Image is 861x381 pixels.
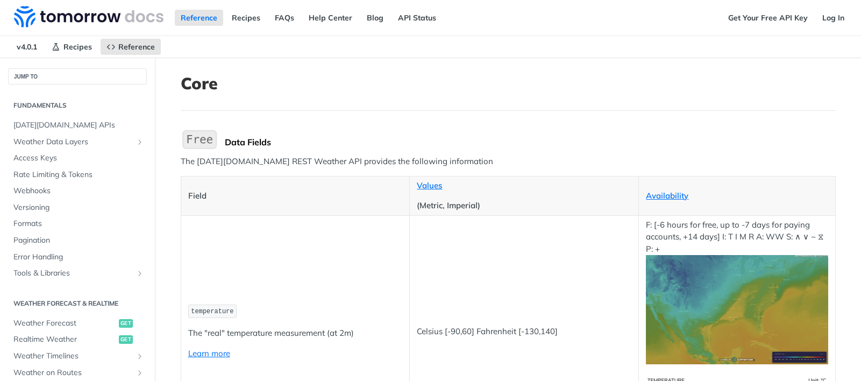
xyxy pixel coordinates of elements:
[8,150,147,166] a: Access Keys
[8,167,147,183] a: Rate Limiting & Tokens
[816,10,850,26] a: Log In
[8,265,147,281] a: Tools & LibrariesShow subpages for Tools & Libraries
[13,202,144,213] span: Versioning
[8,134,147,150] a: Weather Data LayersShow subpages for Weather Data Layers
[226,10,266,26] a: Recipes
[8,299,147,308] h2: Weather Forecast & realtime
[13,368,133,378] span: Weather on Routes
[63,42,92,52] span: Recipes
[13,351,133,362] span: Weather Timelines
[8,348,147,364] a: Weather TimelinesShow subpages for Weather Timelines
[118,42,155,52] span: Reference
[188,348,230,358] a: Learn more
[8,200,147,216] a: Versioning
[181,156,836,168] p: The [DATE][DOMAIN_NAME] REST Weather API provides the following information
[303,10,358,26] a: Help Center
[8,101,147,110] h2: Fundamentals
[136,269,144,278] button: Show subpages for Tools & Libraries
[14,6,163,27] img: Tomorrow.io Weather API Docs
[119,335,133,344] span: get
[13,137,133,147] span: Weather Data Layers
[722,10,814,26] a: Get Your Free API Key
[8,183,147,199] a: Webhooks
[13,268,133,279] span: Tools & Libraries
[8,117,147,133] a: [DATE][DOMAIN_NAME] APIs
[11,39,43,55] span: v4.0.1
[417,200,631,212] p: (Metric, Imperial)
[13,334,116,345] span: Realtime Weather
[8,315,147,331] a: Weather Forecastget
[13,218,144,229] span: Formats
[188,327,403,340] p: The "real" temperature measurement (at 2m)
[136,138,144,146] button: Show subpages for Weather Data Layers
[8,232,147,249] a: Pagination
[13,235,144,246] span: Pagination
[646,190,688,201] a: Availability
[417,326,631,338] p: Celsius [-90,60] Fahrenheit [-130,140]
[136,352,144,361] button: Show subpages for Weather Timelines
[8,249,147,265] a: Error Handling
[188,190,403,202] p: Field
[13,170,144,180] span: Rate Limiting & Tokens
[8,216,147,232] a: Formats
[8,68,147,84] button: JUMP TO
[361,10,389,26] a: Blog
[101,39,161,55] a: Reference
[13,186,144,196] span: Webhooks
[181,74,836,93] h1: Core
[13,120,144,131] span: [DATE][DOMAIN_NAME] APIs
[13,153,144,164] span: Access Keys
[392,10,442,26] a: API Status
[8,365,147,381] a: Weather on RoutesShow subpages for Weather on Routes
[269,10,300,26] a: FAQs
[136,369,144,377] button: Show subpages for Weather on Routes
[175,10,223,26] a: Reference
[46,39,98,55] a: Recipes
[13,318,116,329] span: Weather Forecast
[8,331,147,348] a: Realtime Weatherget
[646,219,828,364] p: F: [-6 hours for free, up to -7 days for paying accounts, +14 days] I: T I M R A: WW S: ∧ ∨ ~ ⧖ P: +
[119,319,133,328] span: get
[188,305,237,318] code: temperature
[417,180,442,190] a: Values
[13,252,144,263] span: Error Handling
[225,137,836,147] div: Data Fields
[646,304,828,314] span: Expand image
